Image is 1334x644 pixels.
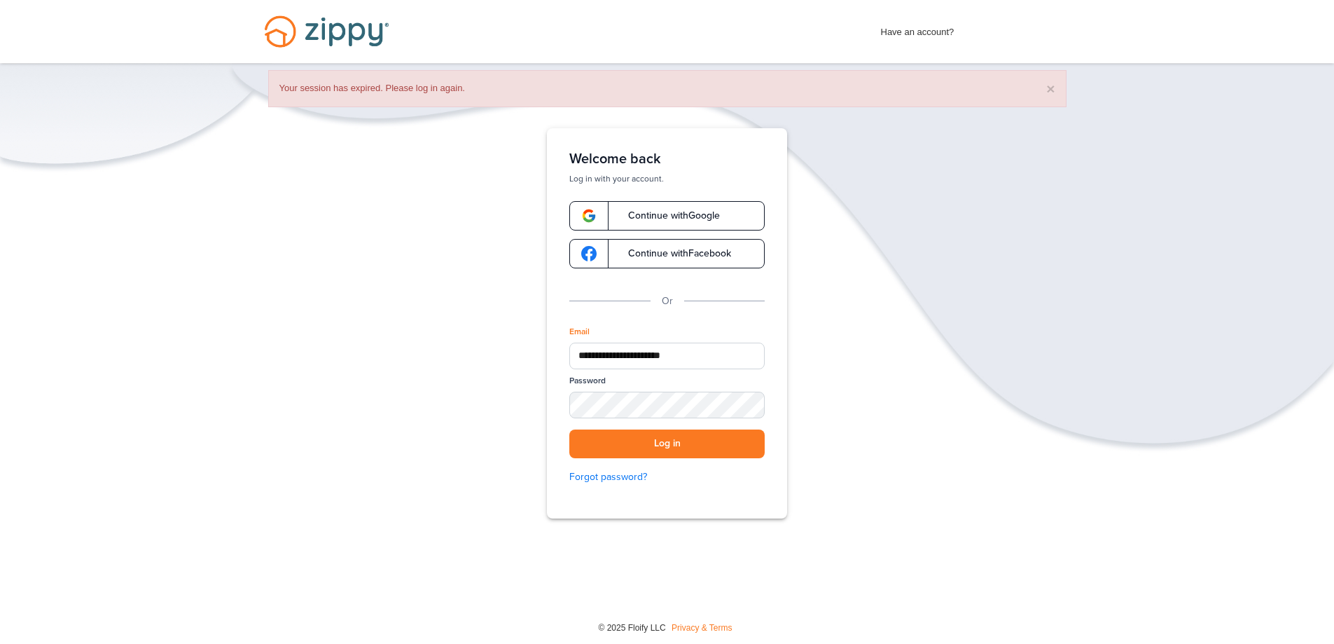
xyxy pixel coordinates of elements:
[614,211,720,221] span: Continue with Google
[569,201,765,231] a: google-logoContinue withGoogle
[662,294,673,309] p: Or
[569,375,606,387] label: Password
[569,343,765,369] input: Email
[598,623,665,633] span: © 2025 Floify LLC
[569,173,765,184] p: Log in with your account.
[614,249,731,259] span: Continue with Facebook
[569,151,765,167] h1: Welcome back
[881,18,954,40] span: Have an account?
[581,208,597,224] img: google-logo
[569,392,765,418] input: Password
[569,470,765,485] a: Forgot password?
[569,326,590,338] label: Email
[569,430,765,458] button: Log in
[268,70,1066,107] div: Your session has expired. Please log in again.
[581,246,597,261] img: google-logo
[672,623,732,633] a: Privacy & Terms
[1046,81,1055,96] button: ×
[569,239,765,268] a: google-logoContinue withFacebook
